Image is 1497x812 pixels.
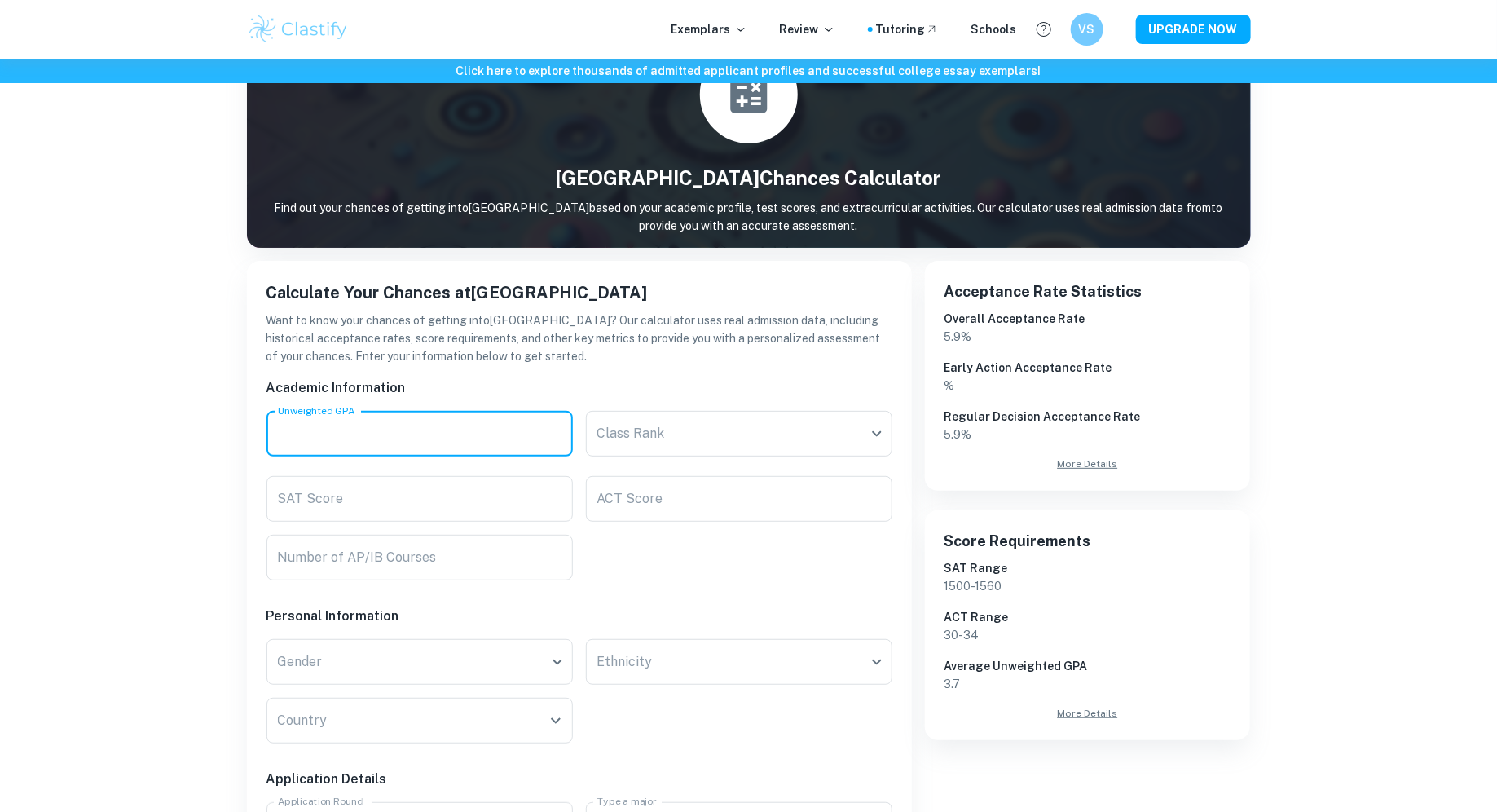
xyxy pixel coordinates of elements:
a: Tutoring [876,20,939,38]
h6: SAT Range [944,559,1231,577]
h6: Academic Information [266,378,892,398]
p: 3.7 [944,675,1231,693]
label: Type a major [597,795,658,809]
p: Want to know your chances of getting into [GEOGRAPHIC_DATA] ? Our calculator uses real admission ... [266,311,892,365]
h6: Score Requirements [944,530,1231,553]
h1: [GEOGRAPHIC_DATA] Chances Calculator [247,163,1251,192]
h6: Personal Information [266,607,892,626]
p: % [944,377,1231,395]
h6: Acceptance Rate Statistics [944,280,1231,303]
label: Application Round [278,795,363,809]
button: Help and Feedback [1030,15,1058,43]
h6: Regular Decision Acceptance Rate [944,408,1231,426]
p: Exemplars [671,20,747,38]
h6: Overall Acceptance Rate [944,310,1231,328]
h6: Application Details [266,770,892,789]
h6: Average Unweighted GPA [944,657,1231,675]
h6: Click here to explore thousands of admitted applicant profiles and successful college essay exemp... [3,62,1494,80]
label: Unweighted GPA [278,404,355,417]
a: More Details [944,457,1231,471]
p: 5.9 % [944,328,1231,346]
h5: Calculate Your Chances at [GEOGRAPHIC_DATA] [266,280,892,305]
h6: ACT Range [944,608,1231,626]
img: Clastify logo [247,13,350,46]
a: More Details [944,706,1231,721]
p: 5.9 % [944,426,1231,444]
p: Find out your chances of getting into [GEOGRAPHIC_DATA] based on your academic profile, test scor... [247,199,1251,235]
p: 30 - 34 [944,626,1231,644]
p: 1500 - 1560 [944,577,1231,595]
p: Review [780,20,835,38]
button: VS [1071,13,1103,46]
button: Open [544,709,567,732]
h6: VS [1077,20,1096,38]
h6: Early Action Acceptance Rate [944,359,1231,377]
a: Schools [971,20,1017,38]
button: UPGRADE NOW [1136,15,1251,44]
